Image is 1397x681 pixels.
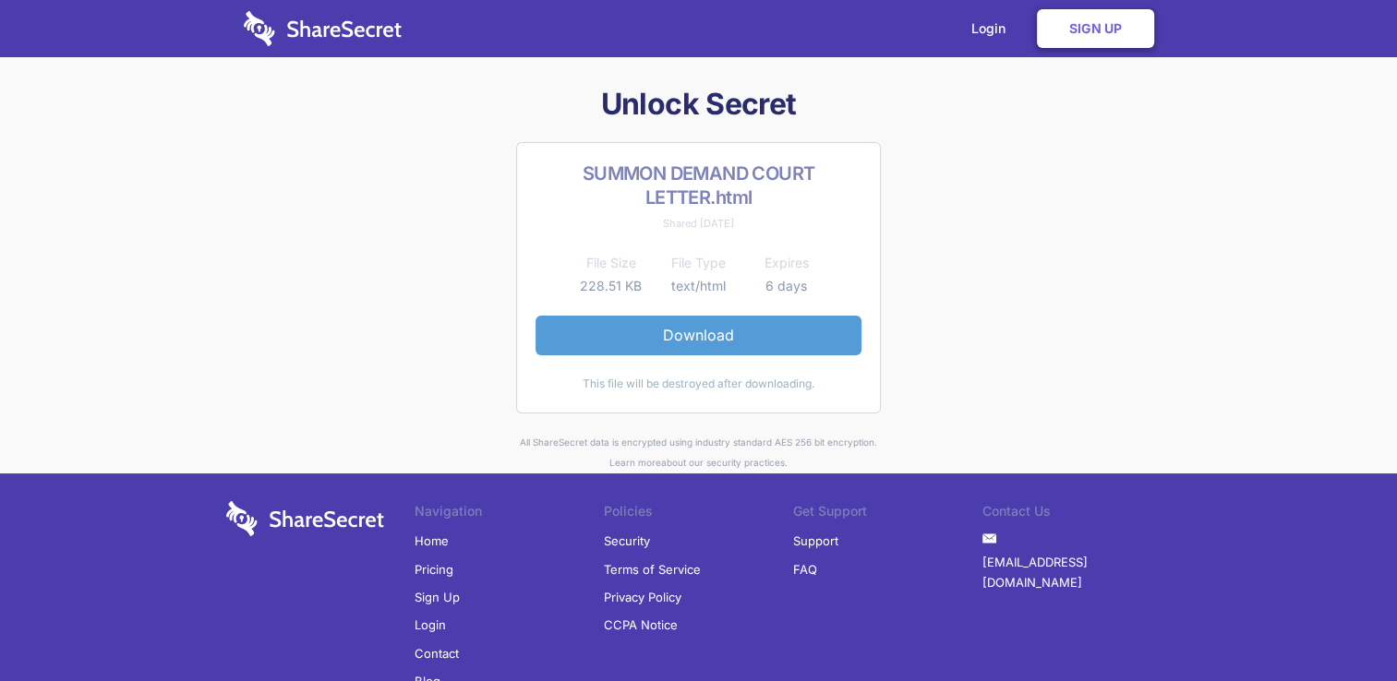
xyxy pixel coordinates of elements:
th: Expires [742,252,830,274]
a: Contact [415,639,459,667]
td: text/html [655,275,742,297]
a: Terms of Service [604,556,701,583]
div: All ShareSecret data is encrypted using industry standard AES 256 bit encryption. about our secur... [219,432,1179,473]
h2: SUMMON DEMAND COURT LETTER.html [536,161,861,209]
th: File Size [567,252,655,274]
a: CCPA Notice [604,611,678,639]
a: Home [415,527,449,555]
li: Get Support [793,501,982,527]
div: This file will be destroyed after downloading. [536,374,861,394]
th: File Type [655,252,742,274]
a: Sign Up [415,583,460,611]
td: 228.51 KB [567,275,655,297]
h1: Unlock Secret [219,85,1179,124]
a: Sign Up [1037,9,1154,48]
li: Contact Us [982,501,1172,527]
li: Policies [604,501,793,527]
a: [EMAIL_ADDRESS][DOMAIN_NAME] [982,548,1172,597]
a: Learn more [609,457,661,468]
a: FAQ [793,556,817,583]
a: Login [415,611,446,639]
li: Navigation [415,501,604,527]
td: 6 days [742,275,830,297]
a: Security [604,527,650,555]
img: logo-wordmark-white-trans-d4663122ce5f474addd5e946df7df03e33cb6a1c49d2221995e7729f52c070b2.svg [244,11,402,46]
img: logo-wordmark-white-trans-d4663122ce5f474addd5e946df7df03e33cb6a1c49d2221995e7729f52c070b2.svg [226,501,384,536]
a: Privacy Policy [604,583,681,611]
div: Shared [DATE] [536,213,861,233]
a: Support [793,527,838,555]
a: Pricing [415,556,453,583]
a: Download [536,316,861,354]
